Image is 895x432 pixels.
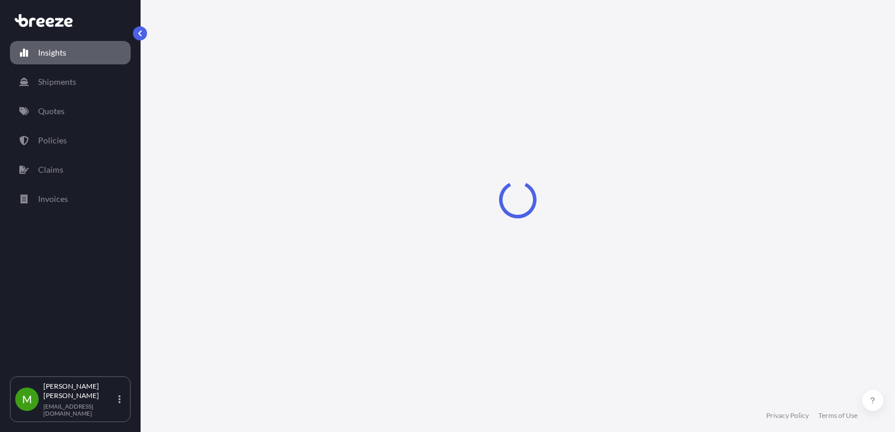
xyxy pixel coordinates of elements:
[10,100,131,123] a: Quotes
[22,393,32,405] span: M
[10,129,131,152] a: Policies
[766,411,809,420] a: Privacy Policy
[38,76,76,88] p: Shipments
[43,382,116,400] p: [PERSON_NAME] [PERSON_NAME]
[10,70,131,94] a: Shipments
[38,47,66,59] p: Insights
[38,164,63,176] p: Claims
[43,403,116,417] p: [EMAIL_ADDRESS][DOMAIN_NAME]
[38,193,68,205] p: Invoices
[818,411,858,420] a: Terms of Use
[38,135,67,146] p: Policies
[10,158,131,181] a: Claims
[10,41,131,64] a: Insights
[38,105,64,117] p: Quotes
[10,187,131,211] a: Invoices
